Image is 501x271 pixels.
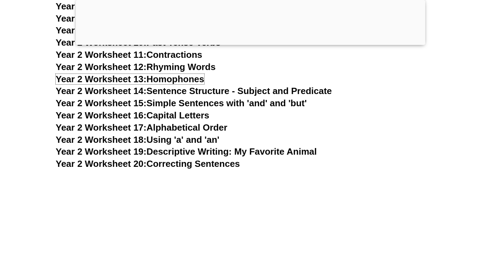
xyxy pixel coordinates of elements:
span: Year 2 Worksheet 7: [56,1,142,11]
span: Year 2 Worksheet 9: [56,25,142,36]
span: Year 2 Worksheet 8: [56,13,142,24]
a: Year 2 Worksheet 10:Past Tense Verbs [56,37,221,48]
span: Year 2 Worksheet 18: [56,134,146,145]
a: Year 2 Worksheet 17:Alphabetical Order [56,122,227,133]
a: Year 2 Worksheet 15:Simple Sentences with 'and' and 'but' [56,98,307,108]
a: Year 2 Worksheet 8:Action Verbs [56,13,197,24]
a: Year 2 Worksheet 12:Rhyming Words [56,62,216,72]
span: Year 2 Worksheet 10: [56,37,146,48]
span: Year 2 Worksheet 17: [56,122,146,133]
a: Year 2 Worksheet 18:Using 'a' and 'an' [56,134,219,145]
a: Year 2 Worksheet 19:Descriptive Writing: My Favorite Animal [56,146,317,157]
a: Year 2 Worksheet 9:Adjective [56,25,182,36]
a: Year 2 Worksheet 13:Homophones [56,74,204,84]
a: Year 2 Worksheet 7:Pronouns [56,1,184,11]
span: Year 2 Worksheet 13: [56,74,146,84]
span: Year 2 Worksheet 12: [56,62,146,72]
span: Year 2 Worksheet 19: [56,146,146,157]
iframe: Chat Widget [382,192,501,271]
span: Year 2 Worksheet 11: [56,49,146,60]
a: Year 2 Worksheet 14:Sentence Structure - Subject and Predicate [56,86,332,96]
a: Year 2 Worksheet 16:Capital Letters [56,110,209,121]
span: Year 2 Worksheet 16: [56,110,146,121]
span: Year 2 Worksheet 20: [56,158,146,169]
span: Year 2 Worksheet 14: [56,86,146,96]
span: Year 2 Worksheet 15: [56,98,146,108]
a: Year 2 Worksheet 20:Correcting Sentences [56,158,240,169]
a: Year 2 Worksheet 11:Contractions [56,49,202,60]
